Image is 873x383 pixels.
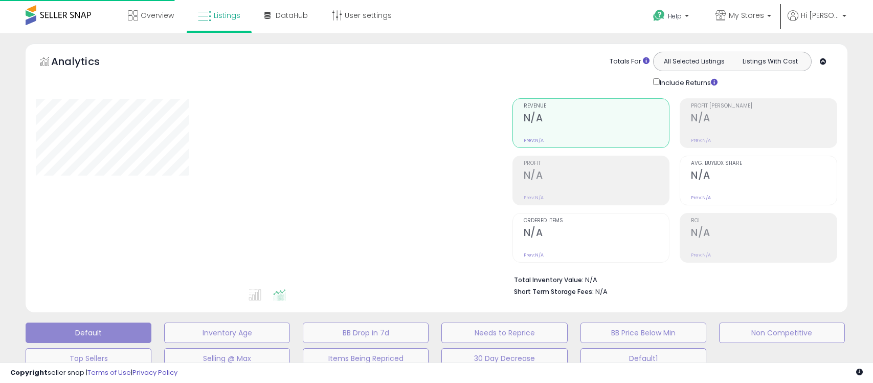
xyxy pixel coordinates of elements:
[164,323,290,343] button: Inventory Age
[691,227,837,241] h2: N/A
[691,112,837,126] h2: N/A
[691,169,837,183] h2: N/A
[580,348,706,369] button: Default1
[51,54,120,71] h5: Analytics
[691,252,711,258] small: Prev: N/A
[524,195,544,201] small: Prev: N/A
[514,273,830,285] li: N/A
[691,218,837,224] span: ROI
[524,112,669,126] h2: N/A
[26,348,151,369] button: Top Sellers
[10,368,177,378] div: seller snap | |
[653,9,665,22] i: Get Help
[595,287,608,296] span: N/A
[732,55,808,68] button: Listings With Cost
[10,368,48,377] strong: Copyright
[524,169,669,183] h2: N/A
[524,252,544,258] small: Prev: N/A
[691,195,711,201] small: Prev: N/A
[132,368,177,377] a: Privacy Policy
[441,348,567,369] button: 30 Day Decrease
[691,103,837,109] span: Profit [PERSON_NAME]
[303,323,429,343] button: BB Drop in 7d
[141,10,174,20] span: Overview
[668,12,682,20] span: Help
[691,161,837,166] span: Avg. Buybox Share
[645,2,699,33] a: Help
[87,368,131,377] a: Terms of Use
[656,55,732,68] button: All Selected Listings
[164,348,290,369] button: Selling @ Max
[645,76,730,88] div: Include Returns
[610,57,650,67] div: Totals For
[441,323,567,343] button: Needs to Reprice
[524,227,669,241] h2: N/A
[514,275,584,284] b: Total Inventory Value:
[729,10,764,20] span: My Stores
[691,137,711,143] small: Prev: N/A
[524,137,544,143] small: Prev: N/A
[276,10,308,20] span: DataHub
[580,323,706,343] button: BB Price Below Min
[514,287,594,296] b: Short Term Storage Fees:
[524,218,669,224] span: Ordered Items
[303,348,429,369] button: Items Being Repriced
[214,10,240,20] span: Listings
[524,161,669,166] span: Profit
[719,323,845,343] button: Non Competitive
[788,10,846,33] a: Hi [PERSON_NAME]
[26,323,151,343] button: Default
[801,10,839,20] span: Hi [PERSON_NAME]
[524,103,669,109] span: Revenue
